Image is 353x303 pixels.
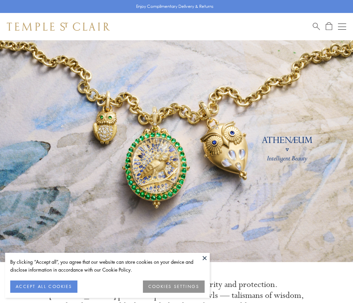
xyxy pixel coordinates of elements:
[10,280,77,293] button: ACCEPT ALL COOKIES
[7,23,110,31] img: Temple St. Clair
[326,22,332,31] a: Open Shopping Bag
[143,280,205,293] button: COOKIES SETTINGS
[10,258,205,274] div: By clicking “Accept all”, you agree that our website can store cookies on your device and disclos...
[136,3,214,10] p: Enjoy Complimentary Delivery & Returns
[338,23,346,31] button: Open navigation
[313,22,320,31] a: Search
